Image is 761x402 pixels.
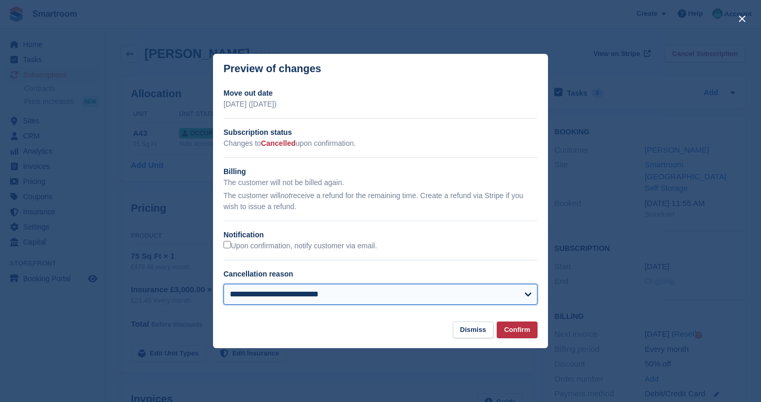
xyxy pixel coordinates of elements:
[223,127,538,138] h2: Subscription status
[734,10,751,27] button: close
[281,191,290,200] em: not
[223,190,538,212] p: The customer will receive a refund for the remaining time. Create a refund via Stripe if you wish...
[223,241,377,251] label: Upon confirmation, notify customer via email.
[223,99,538,110] p: [DATE] ([DATE])
[261,139,296,147] span: Cancelled
[453,321,494,339] button: Dismiss
[223,270,293,278] label: Cancellation reason
[223,63,321,75] p: Preview of changes
[223,88,538,99] h2: Move out date
[223,166,538,177] h2: Billing
[223,138,538,149] p: Changes to upon confirmation.
[223,229,538,240] h2: Notification
[223,241,231,248] input: Upon confirmation, notify customer via email.
[223,177,538,188] p: The customer will not be billed again.
[497,321,538,339] button: Confirm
